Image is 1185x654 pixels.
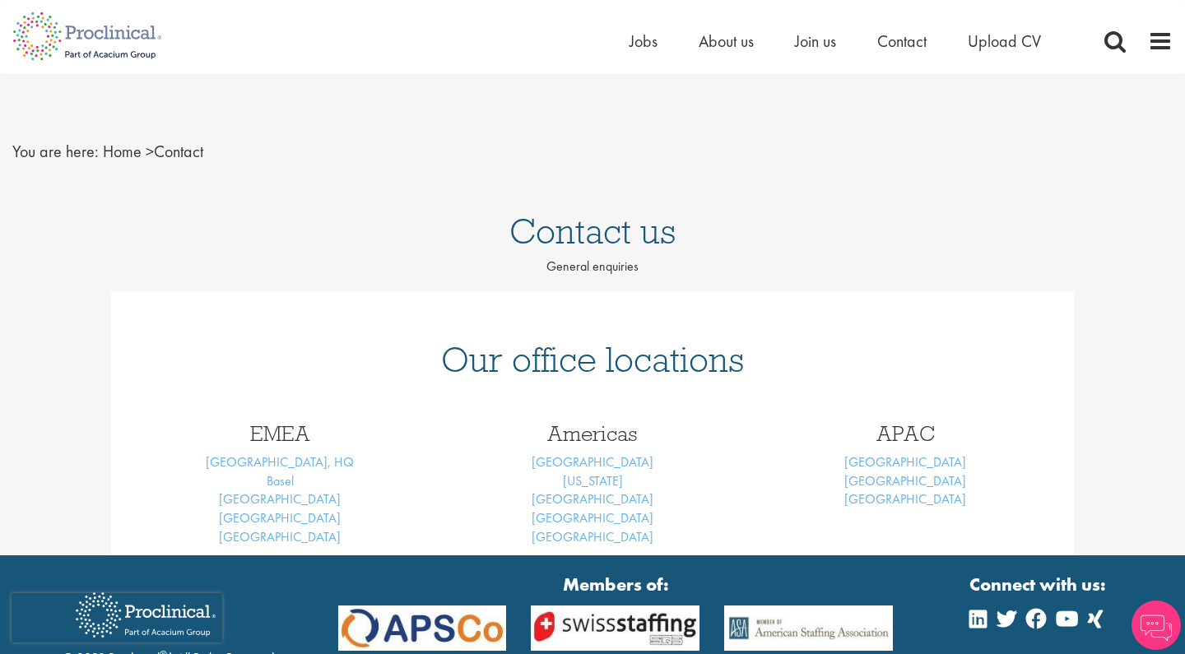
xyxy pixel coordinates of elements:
[518,605,712,650] img: APSCo
[969,572,1109,597] strong: Connect with us:
[219,528,341,545] a: [GEOGRAPHIC_DATA]
[844,490,966,508] a: [GEOGRAPHIC_DATA]
[219,509,341,526] a: [GEOGRAPHIC_DATA]
[563,472,623,489] a: [US_STATE]
[532,509,653,526] a: [GEOGRAPHIC_DATA]
[219,490,341,508] a: [GEOGRAPHIC_DATA]
[206,453,354,471] a: [GEOGRAPHIC_DATA], HQ
[699,30,754,52] a: About us
[136,423,424,444] h3: EMEA
[448,423,737,444] h3: Americas
[1132,601,1181,650] img: Chatbot
[532,490,653,508] a: [GEOGRAPHIC_DATA]
[844,453,966,471] a: [GEOGRAPHIC_DATA]
[630,30,658,52] a: Jobs
[844,472,966,489] a: [GEOGRAPHIC_DATA]
[267,472,294,489] a: Basel
[12,141,99,162] span: You are here:
[103,141,203,162] span: Contact
[532,453,653,471] a: [GEOGRAPHIC_DATA]
[761,423,1049,444] h3: APAC
[795,30,836,52] a: Join us
[532,528,653,545] a: [GEOGRAPHIC_DATA]
[103,141,142,162] a: breadcrumb link to Home
[326,605,519,650] img: APSCo
[63,581,228,649] img: Proclinical Recruitment
[12,593,222,642] iframe: reCAPTCHA
[146,141,154,162] span: >
[338,572,894,597] strong: Members of:
[712,605,905,650] img: APSCo
[877,30,927,52] a: Contact
[136,341,1049,378] h1: Our office locations
[968,30,1041,52] a: Upload CV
